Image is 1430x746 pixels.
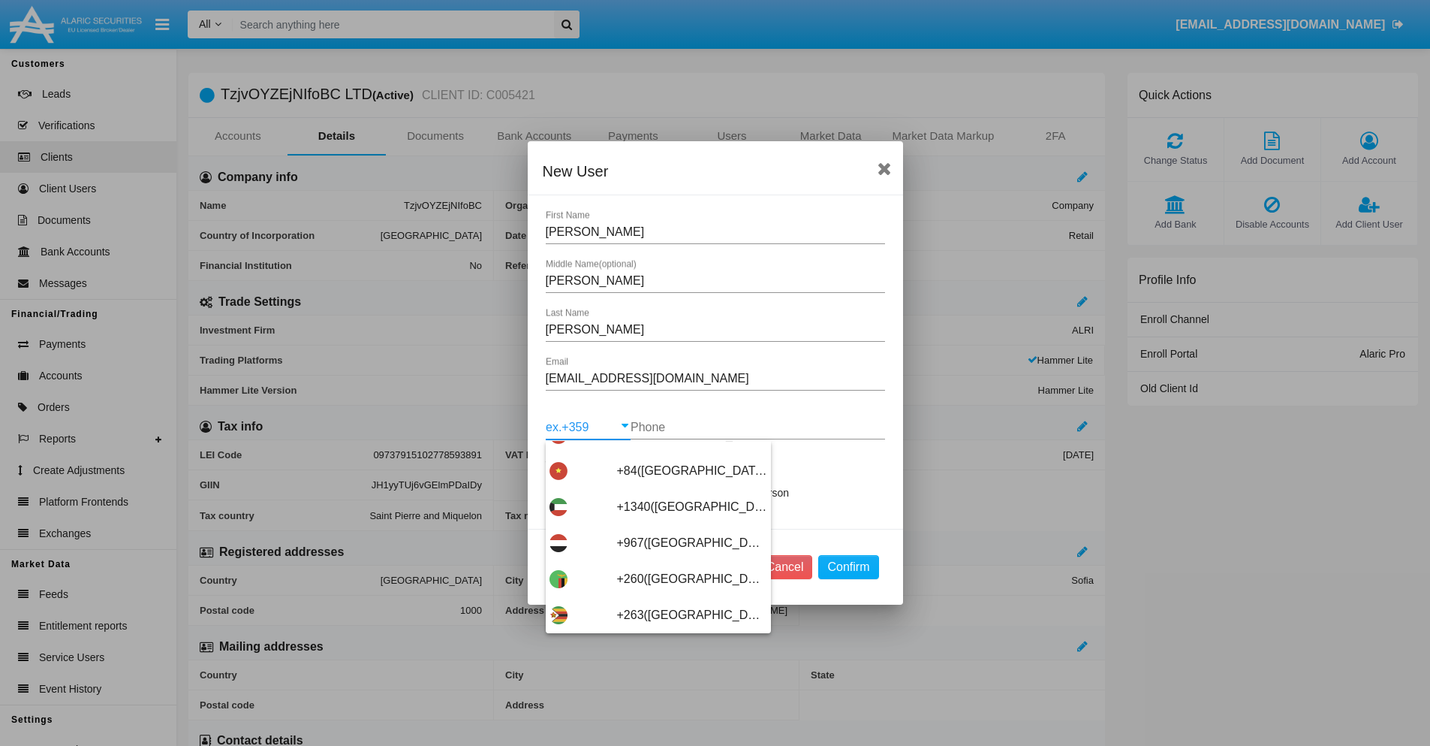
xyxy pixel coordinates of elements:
[818,555,878,579] button: Confirm
[617,597,767,633] span: +263([GEOGRAPHIC_DATA])
[757,555,813,579] button: Cancel
[617,453,767,489] span: +84([GEOGRAPHIC_DATA])
[617,561,767,597] span: +260([GEOGRAPHIC_DATA])
[617,525,767,561] span: +967([GEOGRAPHIC_DATA])
[543,159,888,183] div: New User
[617,489,767,525] span: +1340([GEOGRAPHIC_DATA], [GEOGRAPHIC_DATA])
